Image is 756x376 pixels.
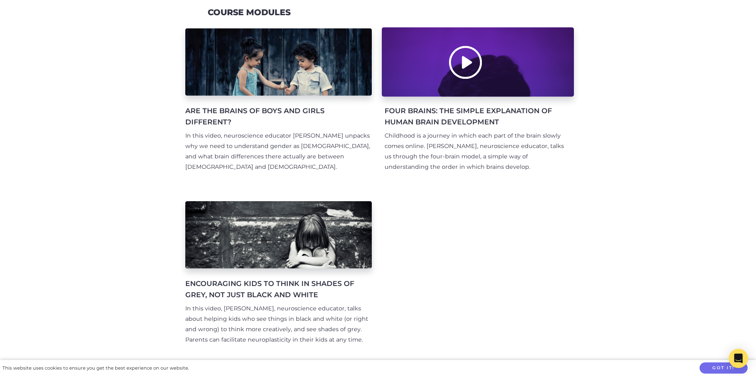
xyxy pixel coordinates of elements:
h3: Course Modules [208,8,291,18]
a: ARE THE BRAINS OF BOYS AND GIRLS DIFFERENT? In this video, neuroscience educator [PERSON_NAME] un... [185,28,372,182]
a: FOUR BRAINS: THE SIMPLE EXPLANATION OF HUMAN BRAIN DEVELOPMENT Childhood is a journey in which ea... [385,28,571,182]
p: In this video, [PERSON_NAME], neuroscience educator, talks about helping kids who see things in b... [185,304,372,345]
h4: FOUR BRAINS: THE SIMPLE EXPLANATION OF HUMAN BRAIN DEVELOPMENT [385,105,571,128]
button: Got it! [700,362,748,374]
a: ENCOURAGING KIDS TO THINK IN SHADES OF GREY, NOT JUST BLACK AND WHITE In this video, [PERSON_NAME... [185,201,372,355]
p: In this video, neuroscience educator [PERSON_NAME] unpacks why we need to understand gender as [D... [185,131,372,172]
p: Childhood is a journey in which each part of the brain slowly comes online. [PERSON_NAME], neuros... [385,131,571,172]
h4: ENCOURAGING KIDS TO THINK IN SHADES OF GREY, NOT JUST BLACK AND WHITE [185,278,372,300]
h4: ARE THE BRAINS OF BOYS AND GIRLS DIFFERENT? [185,105,372,128]
div: Open Intercom Messenger [729,349,748,368]
div: This website uses cookies to ensure you get the best experience on our website. [2,364,189,372]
